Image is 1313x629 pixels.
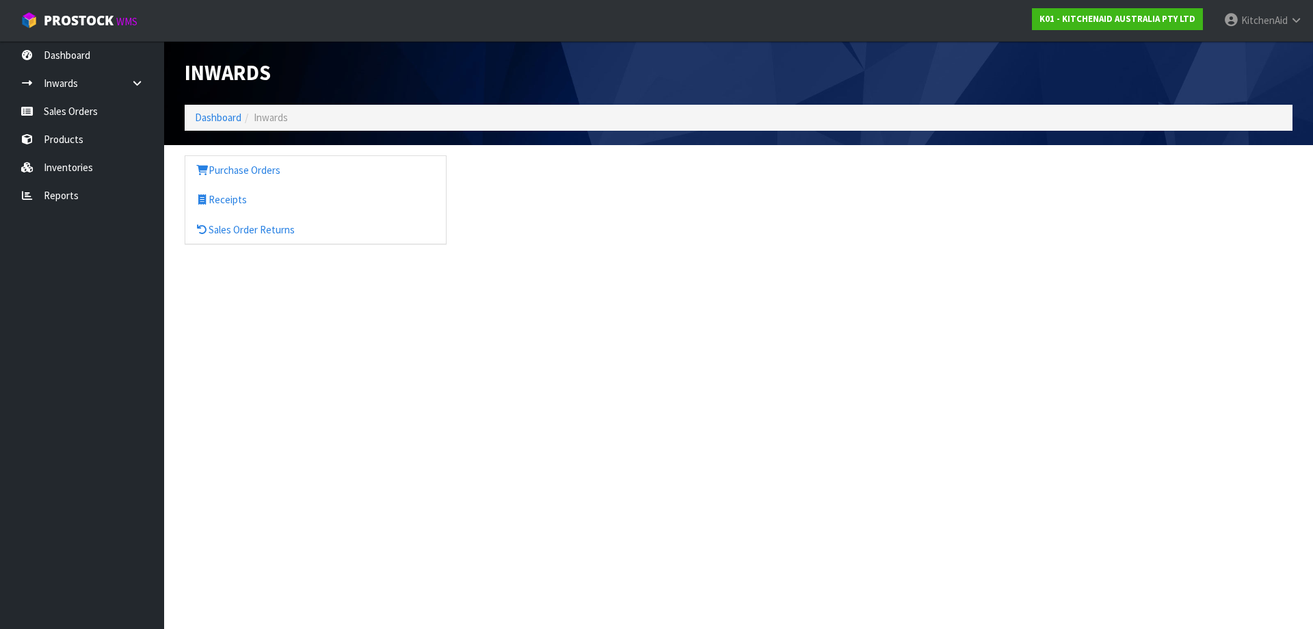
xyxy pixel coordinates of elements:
[185,60,271,86] span: Inwards
[1241,14,1288,27] span: KitchenAid
[44,12,114,29] span: ProStock
[185,185,446,214] a: Receipts
[254,111,288,124] span: Inwards
[185,216,446,244] a: Sales Order Returns
[195,111,241,124] a: Dashboard
[21,12,38,29] img: cube-alt.png
[116,15,137,28] small: WMS
[185,156,446,184] a: Purchase Orders
[1039,13,1195,25] strong: K01 - KITCHENAID AUSTRALIA PTY LTD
